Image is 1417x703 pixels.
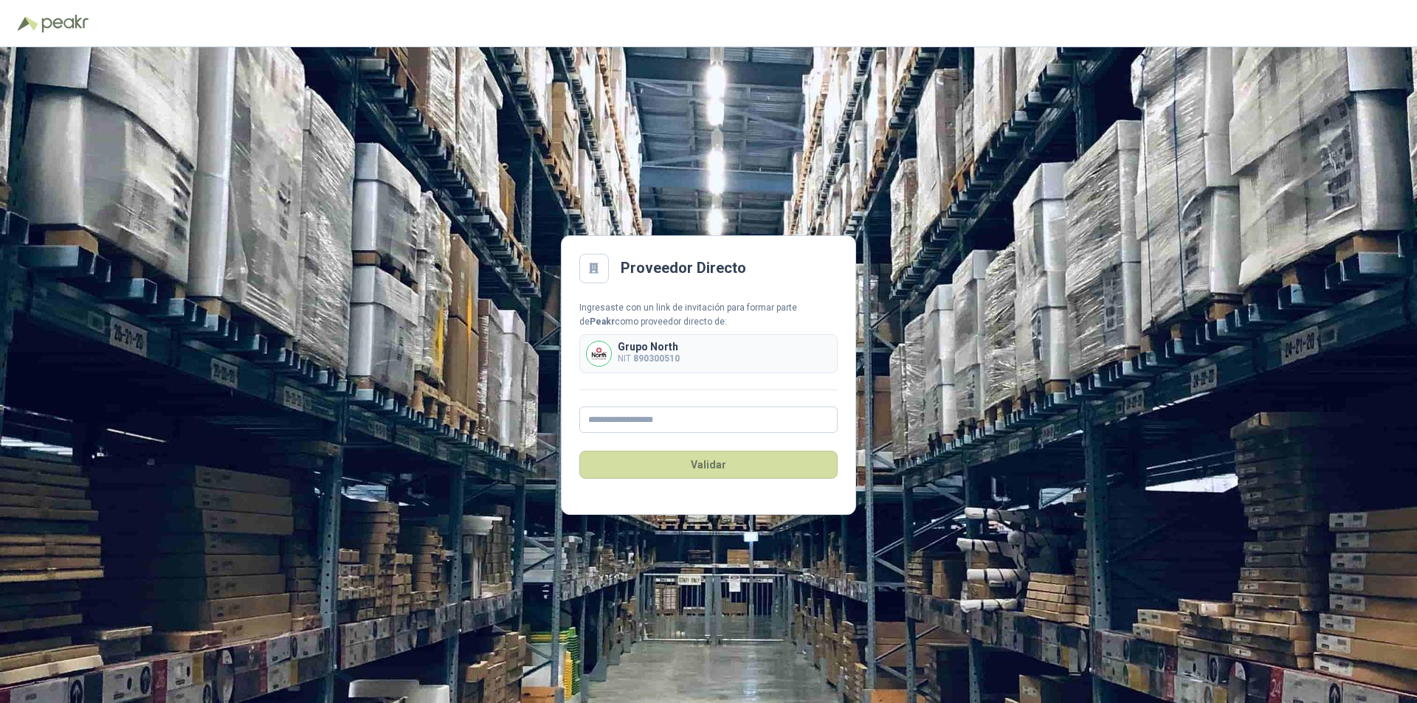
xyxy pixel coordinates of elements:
[618,352,680,366] p: NIT
[579,301,838,329] div: Ingresaste con un link de invitación para formar parte de como proveedor directo de:
[621,257,746,280] h2: Proveedor Directo
[18,16,38,31] img: Logo
[618,342,680,352] p: Grupo North
[633,353,680,364] b: 890300510
[587,342,611,366] img: Company Logo
[41,15,89,32] img: Peakr
[590,316,615,327] b: Peakr
[579,451,838,479] button: Validar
